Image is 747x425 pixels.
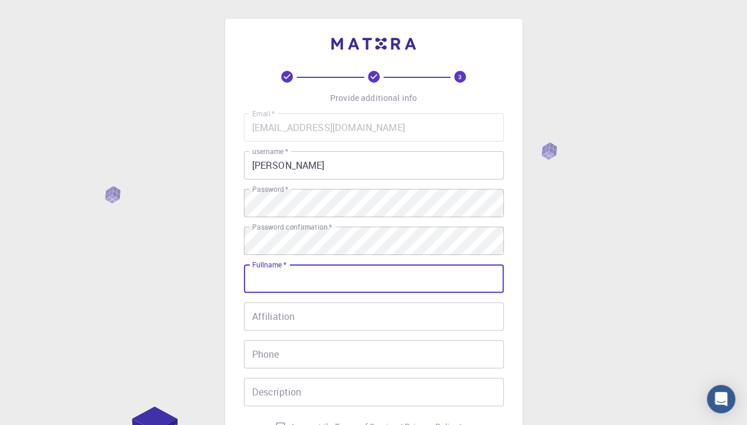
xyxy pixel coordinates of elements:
[252,146,288,156] label: username
[252,109,275,119] label: Email
[252,184,288,194] label: Password
[458,73,462,81] text: 3
[707,385,735,413] div: Open Intercom Messenger
[330,92,417,104] p: Provide additional info
[252,222,332,232] label: Password confirmation
[252,260,286,270] label: Fullname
